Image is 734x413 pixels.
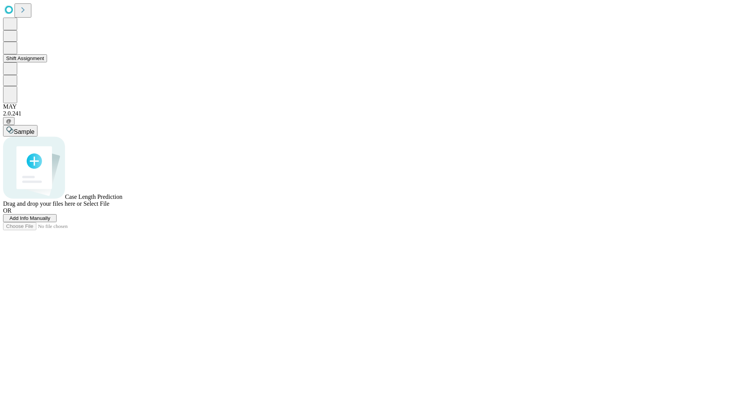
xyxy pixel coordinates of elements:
[3,125,37,137] button: Sample
[65,193,122,200] span: Case Length Prediction
[3,200,82,207] span: Drag and drop your files here or
[3,110,731,117] div: 2.0.241
[3,214,57,222] button: Add Info Manually
[10,215,50,221] span: Add Info Manually
[6,118,11,124] span: @
[3,207,11,214] span: OR
[14,128,34,135] span: Sample
[3,117,15,125] button: @
[3,103,731,110] div: MAY
[83,200,109,207] span: Select File
[3,54,47,62] button: Shift Assignment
